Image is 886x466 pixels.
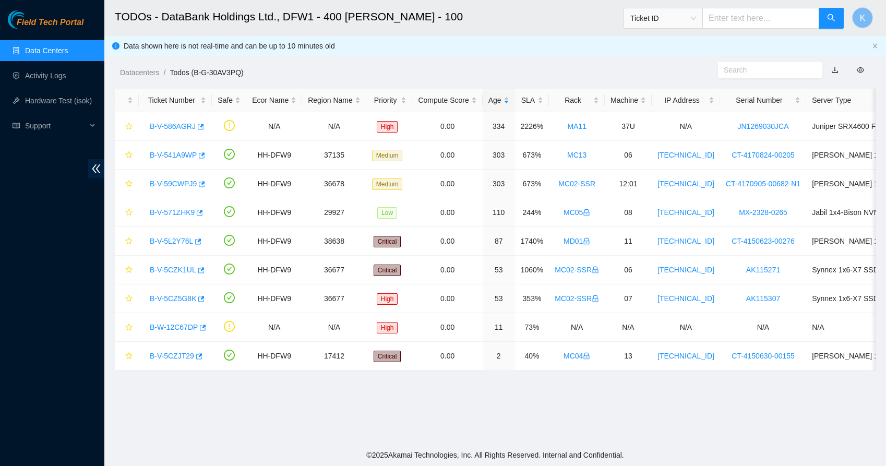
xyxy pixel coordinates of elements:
[224,264,235,274] span: check-circle
[302,313,366,342] td: N/A
[605,112,652,141] td: 37U
[246,170,302,198] td: HH-DFW9
[121,290,133,307] button: star
[377,322,398,333] span: High
[605,198,652,227] td: 08
[483,342,515,371] td: 2
[377,121,398,133] span: High
[483,198,515,227] td: 110
[412,256,482,284] td: 0.00
[483,141,515,170] td: 303
[302,256,366,284] td: 36677
[163,68,165,77] span: /
[483,170,515,198] td: 303
[374,236,401,247] span: Critical
[17,18,83,28] span: Field Tech Portal
[170,68,243,77] a: Todos (B-G-30AV3PQ)
[224,149,235,160] span: check-circle
[605,256,652,284] td: 06
[567,151,586,159] a: MC13
[125,237,133,246] span: star
[246,256,302,284] td: HH-DFW9
[630,10,696,26] span: Ticket ID
[827,14,835,23] span: search
[125,151,133,160] span: star
[726,180,800,188] a: CT-4170905-00682-N1
[150,180,197,188] a: B-V-59CWPJ9
[246,198,302,227] td: HH-DFW9
[372,150,403,161] span: Medium
[125,123,133,131] span: star
[150,294,196,303] a: B-V-5CZ5G8K
[605,141,652,170] td: 06
[224,292,235,303] span: check-circle
[125,266,133,274] span: star
[8,10,53,29] img: Akamai Technologies
[483,313,515,342] td: 11
[121,319,133,336] button: star
[104,444,886,466] footer: © 2025 Akamai Technologies, Inc. All Rights Reserved. Internal and Confidential.
[246,112,302,141] td: N/A
[302,141,366,170] td: 37135
[583,209,590,216] span: lock
[374,351,401,362] span: Critical
[483,284,515,313] td: 53
[515,342,549,371] td: 40%
[412,170,482,198] td: 0.00
[564,237,590,245] a: MD01lock
[224,350,235,361] span: check-circle
[302,227,366,256] td: 38638
[515,112,549,141] td: 2226%
[246,141,302,170] td: HH-DFW9
[857,66,864,74] span: eye
[720,313,806,342] td: N/A
[564,352,590,360] a: MC04lock
[412,112,482,141] td: 0.00
[125,324,133,332] span: star
[605,227,652,256] td: 11
[605,284,652,313] td: 07
[746,294,780,303] a: AK115307
[515,227,549,256] td: 1740%
[605,170,652,198] td: 12:01
[302,198,366,227] td: 29927
[121,204,133,221] button: star
[823,62,846,78] button: download
[377,293,398,305] span: High
[121,147,133,163] button: star
[224,235,235,246] span: check-circle
[412,313,482,342] td: 0.00
[549,313,605,342] td: N/A
[555,266,599,274] a: MC02-SSRlock
[860,11,866,25] span: K
[121,233,133,249] button: star
[120,68,159,77] a: Datacenters
[657,237,714,245] a: [TECHNICAL_ID]
[121,175,133,192] button: star
[13,122,20,129] span: read
[150,151,197,159] a: B-V-541A9WP
[564,208,590,217] a: MC05lock
[372,178,403,190] span: Medium
[150,352,194,360] a: B-V-5CZJT29
[150,122,196,130] a: B-V-586AGRJ
[652,313,720,342] td: N/A
[224,177,235,188] span: check-circle
[302,342,366,371] td: 17412
[25,115,87,136] span: Support
[412,284,482,313] td: 0.00
[25,46,68,55] a: Data Centers
[739,208,787,217] a: MX-2328-0265
[732,352,795,360] a: CT-4150630-00155
[374,265,401,276] span: Critical
[732,237,795,245] a: CT-4150623-00276
[605,342,652,371] td: 13
[515,170,549,198] td: 673%
[657,208,714,217] a: [TECHNICAL_ID]
[412,141,482,170] td: 0.00
[246,342,302,371] td: HH-DFW9
[412,227,482,256] td: 0.00
[852,7,873,28] button: K
[583,237,590,245] span: lock
[652,112,720,141] td: N/A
